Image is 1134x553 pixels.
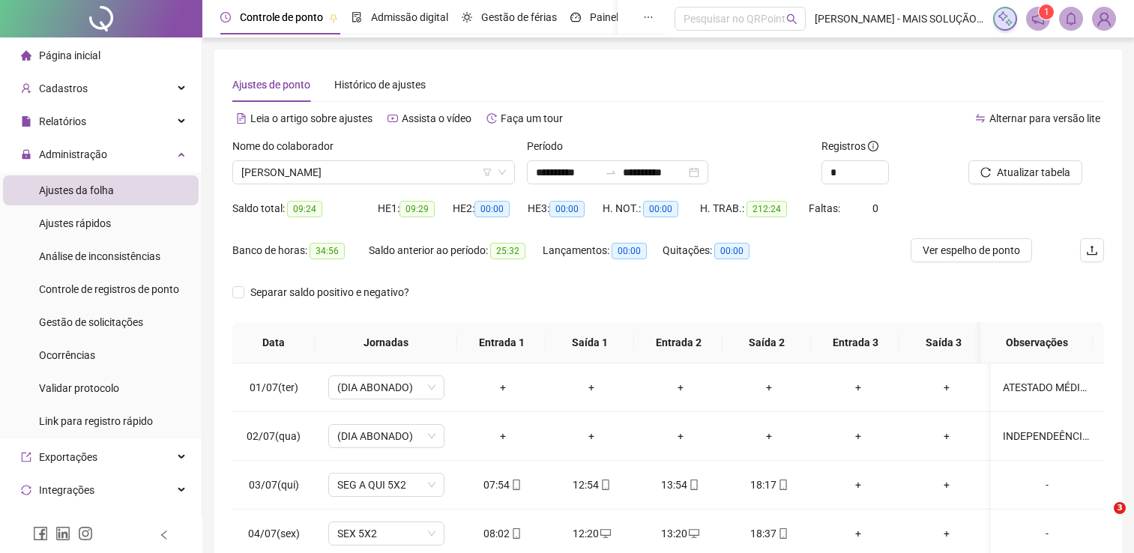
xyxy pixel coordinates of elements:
[39,184,114,196] span: Ajustes da folha
[220,12,231,22] span: clock-circle
[776,528,788,539] span: mobile
[78,526,93,541] span: instagram
[232,138,343,154] label: Nome do colaborador
[21,452,31,462] span: export
[1003,379,1091,396] div: ATESTADO MÉDICO
[310,243,345,259] span: 34:56
[527,138,573,154] label: Período
[33,526,48,541] span: facebook
[232,79,310,91] span: Ajustes de ponto
[605,166,617,178] span: swap-right
[663,242,771,259] div: Quitações:
[599,480,611,490] span: mobile
[997,164,1070,181] span: Atualizar tabela
[570,12,581,22] span: dashboard
[241,161,506,184] span: JAQUELINE DA SILVA CRUZ
[899,322,988,363] th: Saída 3
[329,13,338,22] span: pushpin
[914,428,980,444] div: +
[244,284,415,300] span: Separar saldo positivo e negativo?
[1083,502,1119,538] iframe: Intercom live chat
[498,168,507,177] span: down
[1086,244,1098,256] span: upload
[1039,4,1054,19] sup: 1
[462,12,472,22] span: sun
[809,202,842,214] span: Faltas:
[337,474,435,496] span: SEG A QUI 5X2
[501,112,563,124] span: Faça um tour
[490,243,525,259] span: 25:32
[599,528,611,539] span: desktop
[510,528,522,539] span: mobile
[470,379,535,396] div: +
[559,477,624,493] div: 12:54
[39,382,119,394] span: Validar protocolo
[528,200,603,217] div: HE 3:
[371,11,448,23] span: Admissão digital
[159,530,169,540] span: left
[603,200,700,217] div: H. NOT.:
[470,477,535,493] div: 07:54
[559,428,624,444] div: +
[249,479,299,491] span: 03/07(qui)
[559,379,624,396] div: +
[248,528,300,540] span: 04/07(sex)
[240,11,323,23] span: Controle de ponto
[39,283,179,295] span: Controle de registros de ponto
[337,376,435,399] span: (DIA ABONADO)
[825,428,890,444] div: +
[399,201,435,217] span: 09:29
[687,528,699,539] span: desktop
[39,49,100,61] span: Página inicial
[1031,12,1045,25] span: notification
[486,113,497,124] span: history
[997,10,1013,27] img: sparkle-icon.fc2bf0ac1784a2077858766a79e2daf3.svg
[643,12,654,22] span: ellipsis
[811,322,899,363] th: Entrada 3
[975,113,986,124] span: swap
[39,115,86,127] span: Relatórios
[232,322,315,363] th: Data
[1114,502,1126,514] span: 3
[247,430,301,442] span: 02/07(qua)
[510,480,522,490] span: mobile
[605,166,617,178] span: to
[546,322,634,363] th: Saída 1
[39,484,94,496] span: Integrações
[369,242,543,259] div: Saldo anterior ao período:
[55,526,70,541] span: linkedin
[1003,525,1091,542] div: -
[470,428,535,444] div: +
[737,525,802,542] div: 18:37
[1064,12,1078,25] span: bell
[457,322,546,363] th: Entrada 1
[747,201,787,217] span: 212:24
[737,428,802,444] div: +
[968,160,1082,184] button: Atualizar tabela
[39,316,143,328] span: Gestão de solicitações
[723,322,811,363] th: Saída 2
[39,250,160,262] span: Análise de inconsistências
[634,322,723,363] th: Entrada 2
[559,525,624,542] div: 12:20
[352,12,362,22] span: file-done
[402,112,471,124] span: Assista o vídeo
[453,200,528,217] div: HE 2:
[337,425,435,447] span: (DIA ABONADO)
[737,379,802,396] div: +
[481,11,557,23] span: Gestão de férias
[786,13,797,25] span: search
[21,50,31,61] span: home
[815,10,984,27] span: [PERSON_NAME] - MAIS SOLUÇÃO SERVIÇOS DE CONTABILIDADE EIRELI
[236,113,247,124] span: file-text
[315,322,457,363] th: Jornadas
[821,138,878,154] span: Registros
[714,243,750,259] span: 00:00
[648,525,713,542] div: 13:20
[334,79,426,91] span: Histórico de ajustes
[39,82,88,94] span: Cadastros
[1044,7,1049,17] span: 1
[911,238,1032,262] button: Ver espelho de ponto
[612,243,647,259] span: 00:00
[980,167,991,178] span: reload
